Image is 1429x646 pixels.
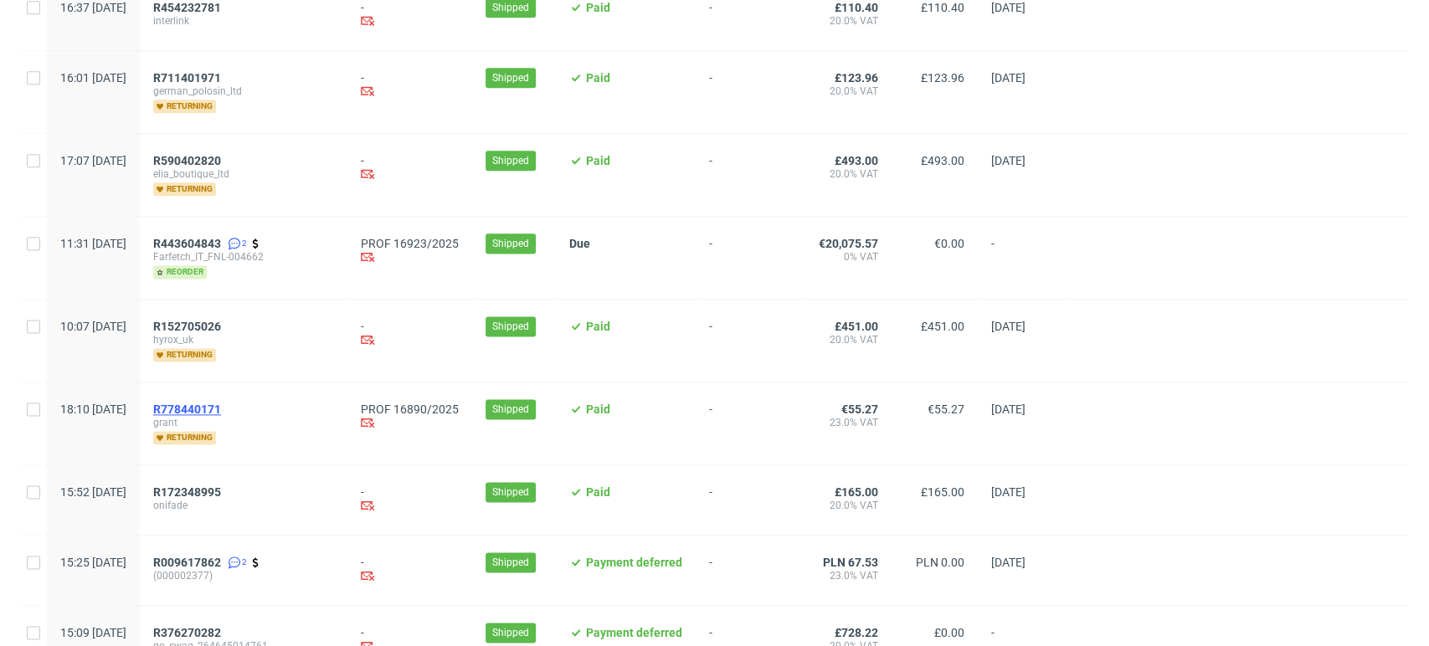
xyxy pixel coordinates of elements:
[586,402,610,416] span: Paid
[224,237,247,250] a: 2
[841,402,878,416] span: €55.27
[709,320,791,361] span: -
[586,320,610,333] span: Paid
[153,85,334,98] span: german_polosin_ltd
[153,333,334,346] span: hyrox_uk
[361,556,459,585] div: -
[361,71,459,100] div: -
[153,431,216,444] span: returning
[569,237,590,250] span: Due
[153,402,224,416] a: R778440171
[153,556,221,569] span: R009617862
[934,626,964,639] span: £0.00
[921,154,964,167] span: £493.00
[823,556,878,569] span: PLN 67.53
[153,1,224,14] a: R454232781
[819,237,878,250] span: €20,075.57
[709,237,791,279] span: -
[586,556,682,569] span: Payment deferred
[153,71,224,85] a: R711401971
[586,626,682,639] span: Payment deferred
[153,320,221,333] span: R152705026
[153,182,216,196] span: returning
[492,625,529,640] span: Shipped
[916,556,964,569] span: PLN 0.00
[153,416,334,429] span: grant
[60,485,126,499] span: 15:52 [DATE]
[153,1,221,14] span: R454232781
[60,402,126,416] span: 18:10 [DATE]
[991,71,1025,85] span: [DATE]
[60,1,126,14] span: 16:37 [DATE]
[361,402,459,416] a: PROF 16890/2025
[153,154,224,167] a: R590402820
[153,167,334,181] span: elia_boutique_ltd
[153,14,334,28] span: interlink
[991,237,1055,279] span: -
[153,569,334,582] span: (000002377)
[921,71,964,85] span: £123.96
[492,70,529,85] span: Shipped
[153,626,221,639] span: R376270282
[153,626,224,639] a: R376270282
[586,154,610,167] span: Paid
[492,319,529,334] span: Shipped
[709,485,791,515] span: -
[153,237,221,250] span: R443604843
[835,154,878,167] span: £493.00
[492,402,529,417] span: Shipped
[835,320,878,333] span: £451.00
[153,485,221,499] span: R172348995
[60,237,126,250] span: 11:31 [DATE]
[153,265,207,279] span: reorder
[60,556,126,569] span: 15:25 [DATE]
[921,320,964,333] span: £451.00
[991,154,1025,167] span: [DATE]
[361,154,459,183] div: -
[153,402,221,416] span: R778440171
[153,348,216,361] span: returning
[153,100,216,113] span: returning
[60,320,126,333] span: 10:07 [DATE]
[153,556,224,569] a: R009617862
[835,71,878,85] span: £123.96
[818,250,878,264] span: 0% VAT
[921,485,964,499] span: £165.00
[361,1,459,30] div: -
[492,153,529,168] span: Shipped
[991,485,1025,499] span: [DATE]
[818,333,878,346] span: 20.0% VAT
[835,485,878,499] span: £165.00
[991,402,1025,416] span: [DATE]
[361,320,459,349] div: -
[709,71,791,113] span: -
[60,71,126,85] span: 16:01 [DATE]
[242,556,247,569] span: 2
[818,14,878,28] span: 20.0% VAT
[586,71,610,85] span: Paid
[709,556,791,585] span: -
[153,499,334,512] span: onifade
[835,1,878,14] span: £110.40
[153,250,334,264] span: Farfetch_IT_FNL-004662
[361,237,459,250] a: PROF 16923/2025
[709,402,791,444] span: -
[818,569,878,582] span: 23.0% VAT
[709,154,791,196] span: -
[991,556,1025,569] span: [DATE]
[492,484,529,500] span: Shipped
[818,85,878,98] span: 20.0% VAT
[934,237,964,250] span: €0.00
[361,485,459,515] div: -
[492,555,529,570] span: Shipped
[60,626,126,639] span: 15:09 [DATE]
[492,236,529,251] span: Shipped
[709,1,791,30] span: -
[928,402,964,416] span: €55.27
[921,1,964,14] span: £110.40
[153,320,224,333] a: R152705026
[242,237,247,250] span: 2
[991,1,1025,14] span: [DATE]
[835,626,878,639] span: £728.22
[586,485,610,499] span: Paid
